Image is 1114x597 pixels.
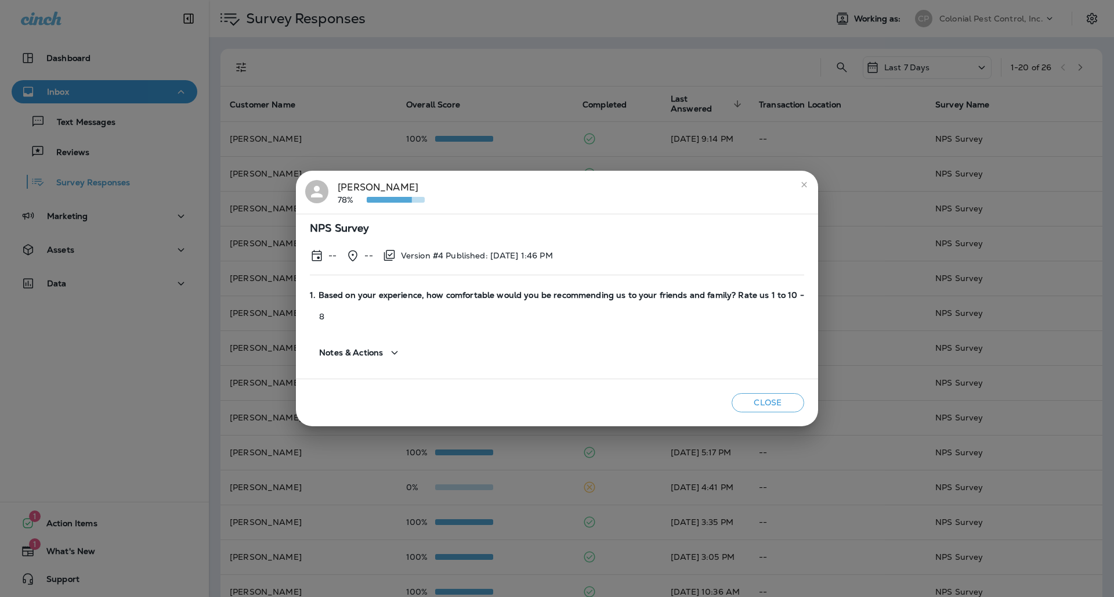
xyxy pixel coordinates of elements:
span: 1. Based on your experience, how comfortable would you be recommending us to your friends and fam... [310,290,804,300]
p: Version #4 Published: [DATE] 1:46 PM [401,251,553,260]
button: Notes & Actions [310,336,411,369]
button: Close [732,393,804,412]
div: [PERSON_NAME] [338,180,425,204]
p: -- [364,251,372,260]
p: -- [328,251,337,260]
p: 8 [310,312,804,321]
span: NPS Survey [310,224,804,233]
button: close [795,175,813,194]
span: Notes & Actions [319,348,383,358]
p: 78% [338,195,367,204]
